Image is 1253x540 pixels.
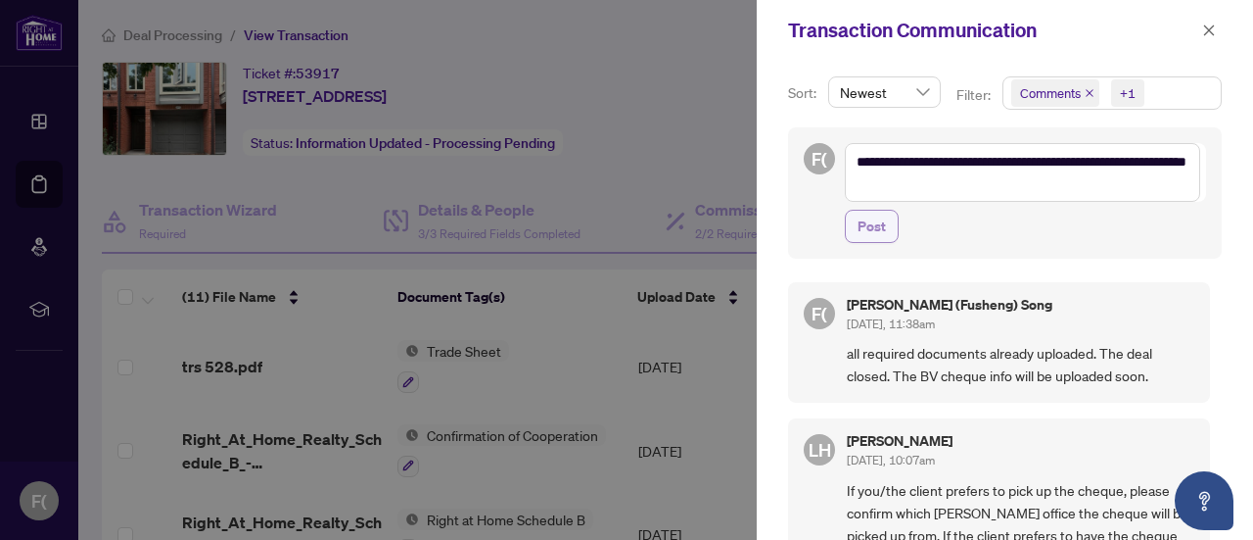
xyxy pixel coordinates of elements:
span: Post [858,211,886,242]
span: [DATE], 11:38am [847,317,935,331]
span: LH [809,436,831,464]
span: Newest [840,77,929,107]
span: close [1085,88,1094,98]
p: Sort: [788,82,820,104]
span: Comments [1020,83,1081,103]
button: Open asap [1175,471,1233,530]
button: Post [845,210,899,243]
span: [DATE], 10:07am [847,453,935,467]
div: Transaction Communication [788,16,1196,45]
p: Filter: [956,84,994,106]
span: close [1202,24,1216,37]
h5: [PERSON_NAME] (Fusheng) Song [847,298,1052,312]
span: F( [812,300,827,327]
span: all required documents already uploaded. The deal closed. The BV cheque info will be uploaded soon. [847,342,1194,388]
div: +1 [1120,83,1136,103]
h5: [PERSON_NAME] [847,434,952,448]
span: F( [812,145,827,172]
span: Comments [1011,79,1099,107]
